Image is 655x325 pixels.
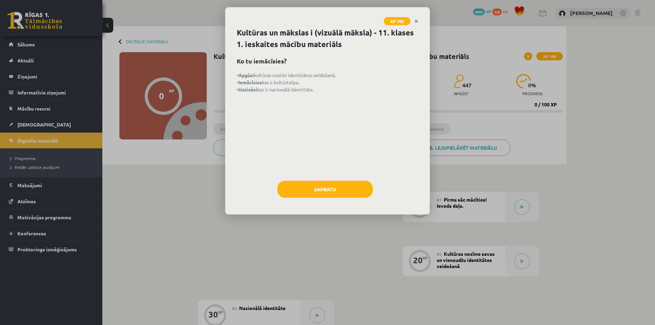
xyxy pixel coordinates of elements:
[277,181,373,198] button: Sapratu
[237,27,418,50] h1: Kultūras un mākslas i (vizuālā māksla) - 11. klases 1. ieskaites mācību materiāls
[384,17,410,25] span: XP 100
[238,86,257,92] strong: Uzzināsi
[238,79,262,85] strong: Iemācīsies
[238,72,254,78] strong: Apgūsi
[237,56,418,65] h2: Ko tu iemācīsies?
[410,15,422,28] a: Close
[237,72,418,93] p: • kultūras nozīmi identitātes veidošanā. • kas ir kultūrtelpa. • kas ir nacionālā identitāte.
